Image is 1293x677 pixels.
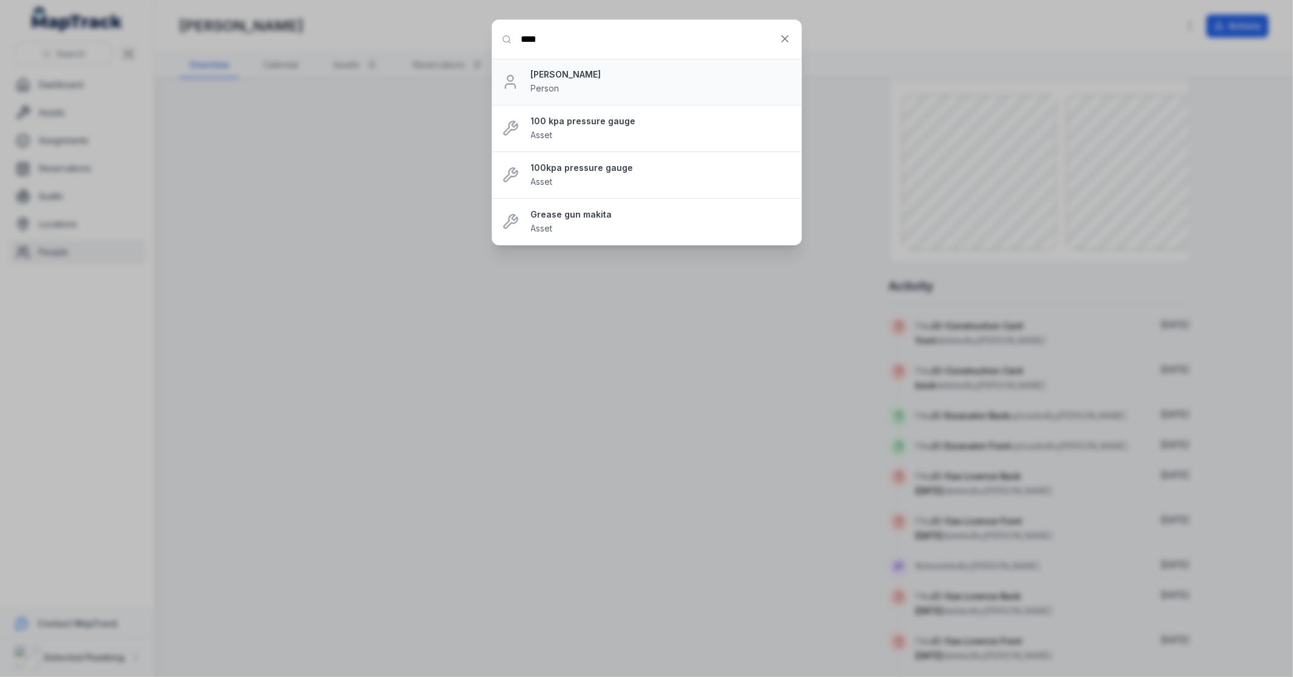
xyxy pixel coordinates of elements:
[531,176,553,187] span: Asset
[531,162,792,188] a: 100kpa pressure gaugeAsset
[531,130,553,140] span: Asset
[531,208,792,221] strong: Grease gun makita
[531,162,792,174] strong: 100kpa pressure gauge
[531,115,792,142] a: 100 kpa pressure gaugeAsset
[531,83,560,93] span: Person
[531,68,792,81] strong: [PERSON_NAME]
[531,208,792,235] a: Grease gun makitaAsset
[531,115,792,127] strong: 100 kpa pressure gauge
[531,68,792,95] a: [PERSON_NAME]Person
[531,223,553,233] span: Asset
